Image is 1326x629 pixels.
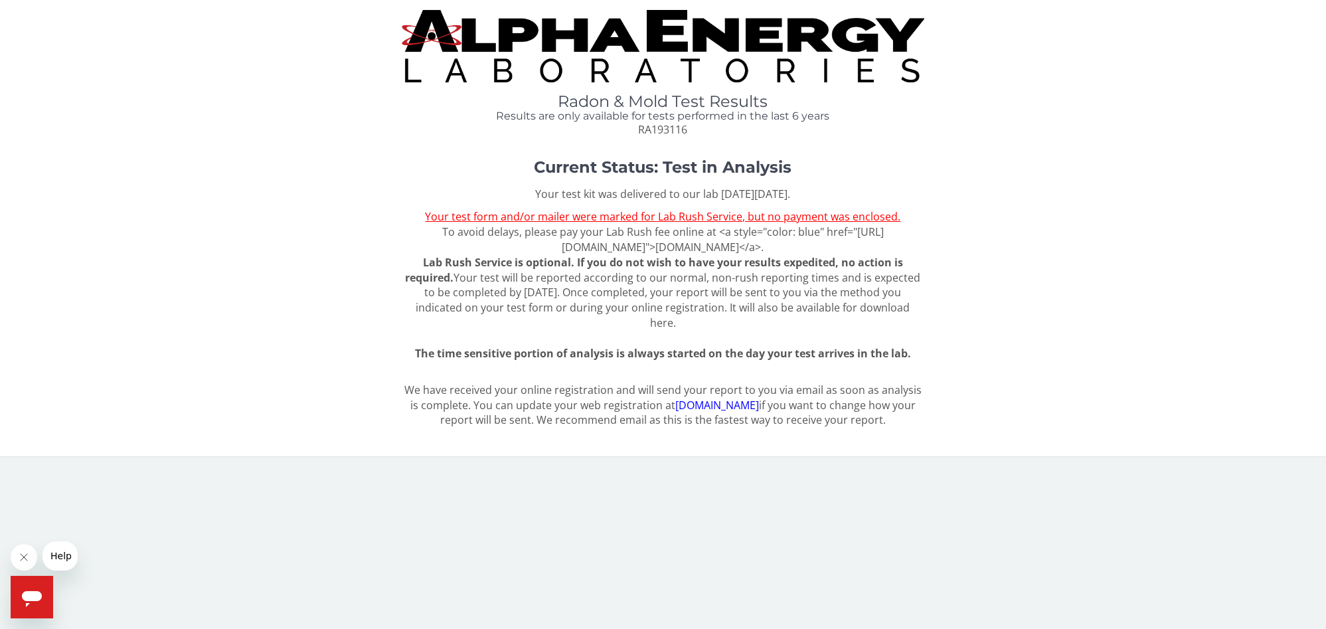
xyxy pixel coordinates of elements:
[402,10,924,82] img: TightCrop.jpg
[425,209,900,224] u: Your test form and/or mailer were marked for Lab Rush Service, but no payment was enclosed.
[42,541,78,571] iframe: Message from company
[402,93,924,110] h1: Radon & Mold Test Results
[405,209,920,330] span: To avoid delays, please pay your Lab Rush fee online at <a style="color: blue" href="[URL][DOMAIN...
[675,398,759,412] a: [DOMAIN_NAME]
[534,157,791,177] strong: Current Status: Test in Analysis
[415,346,911,361] span: The time sensitive portion of analysis is always started on the day your test arrives in the lab.
[402,187,924,202] p: Your test kit was delivered to our lab [DATE][DATE].
[405,255,903,285] strong: Lab Rush Service is optional. If you do not wish to have your results expedited, no action is req...
[638,122,687,137] span: RA193116
[402,110,924,122] h4: Results are only available for tests performed in the last 6 years
[402,383,924,428] p: We have received your online registration and will send your report to you via email as soon as a...
[11,544,37,571] iframe: Close message
[11,576,53,618] iframe: Button to launch messaging window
